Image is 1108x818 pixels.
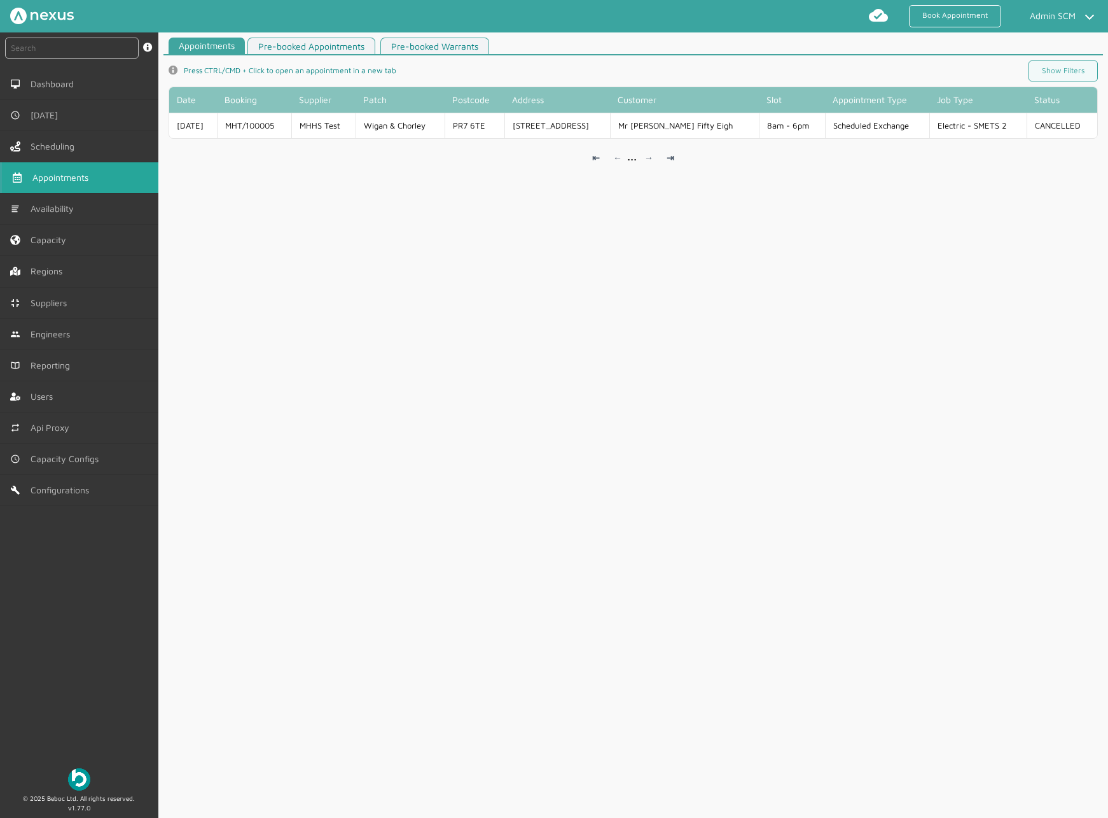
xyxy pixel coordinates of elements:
[759,87,825,113] th: Slot
[10,110,20,120] img: md-time.svg
[10,79,20,89] img: md-desktop.svg
[217,113,291,138] td: MHT/100005
[380,38,489,55] a: Pre-booked Warrants
[31,204,79,214] span: Availability
[10,298,20,308] img: md-contract.svg
[1027,87,1097,113] th: Status
[356,113,444,138] td: Wigan & Chorley
[1028,60,1098,81] a: Show Filters
[68,768,90,791] img: Beboc Logo
[661,148,680,167] a: ⇥
[10,8,74,24] img: Nexus
[825,113,929,138] td: Scheduled Exchange
[31,79,79,89] span: Dashboard
[31,110,63,120] span: [DATE]
[627,148,637,163] div: ...
[12,173,22,183] img: appointments-left-menu.svg
[31,360,75,370] span: Reporting
[31,423,74,433] span: Api Proxy
[10,329,20,339] img: md-people.svg
[10,204,20,214] img: md-list.svg
[610,113,759,138] td: Mr [PERSON_NAME] Fifty Eigh
[445,113,505,138] td: PR7 6TE
[32,173,93,183] span: Appointments
[10,141,20,152] img: scheduling-left-menu.svg
[356,87,444,113] th: Patch
[247,38,375,55] a: Pre-booked Appointments
[31,235,71,245] span: Capacity
[291,87,356,113] th: Supplier
[169,87,217,113] th: Date
[759,113,825,138] td: 8am - 6pm
[169,38,245,55] a: Appointments
[10,485,20,495] img: md-build.svg
[10,391,20,402] img: user-left-menu.svg
[31,485,94,495] span: Configurations
[445,87,505,113] th: Postcode
[10,454,20,464] img: md-time.svg
[169,113,217,138] td: [DATE]
[909,5,1001,27] a: Book Appointment
[31,329,75,339] span: Engineers
[31,141,80,152] span: Scheduling
[184,66,396,76] span: Press CTRL/CMD + Click to open an appointment in a new tab
[10,235,20,245] img: capacity-left-menu.svg
[5,38,139,59] input: Search by: Ref, PostCode, MPAN, MPRN, Account, Customer
[291,113,356,138] td: MHHS Test
[217,87,291,113] th: Booking
[31,454,104,464] span: Capacity Configs
[1027,113,1097,138] td: CANCELLED
[504,87,610,113] th: Address
[929,87,1027,113] th: Job Type
[610,87,759,113] th: Customer
[31,391,58,402] span: Users
[586,148,606,167] a: ⇤
[825,87,929,113] th: Appointment Type
[868,5,889,25] img: md-cloud-done.svg
[31,266,67,276] span: Regions
[31,298,72,308] span: Suppliers
[608,148,627,167] a: ←
[504,113,610,138] td: [STREET_ADDRESS]
[10,266,20,276] img: regions.left-menu.svg
[929,113,1027,138] td: Electric - SMETS 2
[10,360,20,370] img: md-book.svg
[639,148,658,167] a: →
[10,423,20,433] img: md-repeat.svg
